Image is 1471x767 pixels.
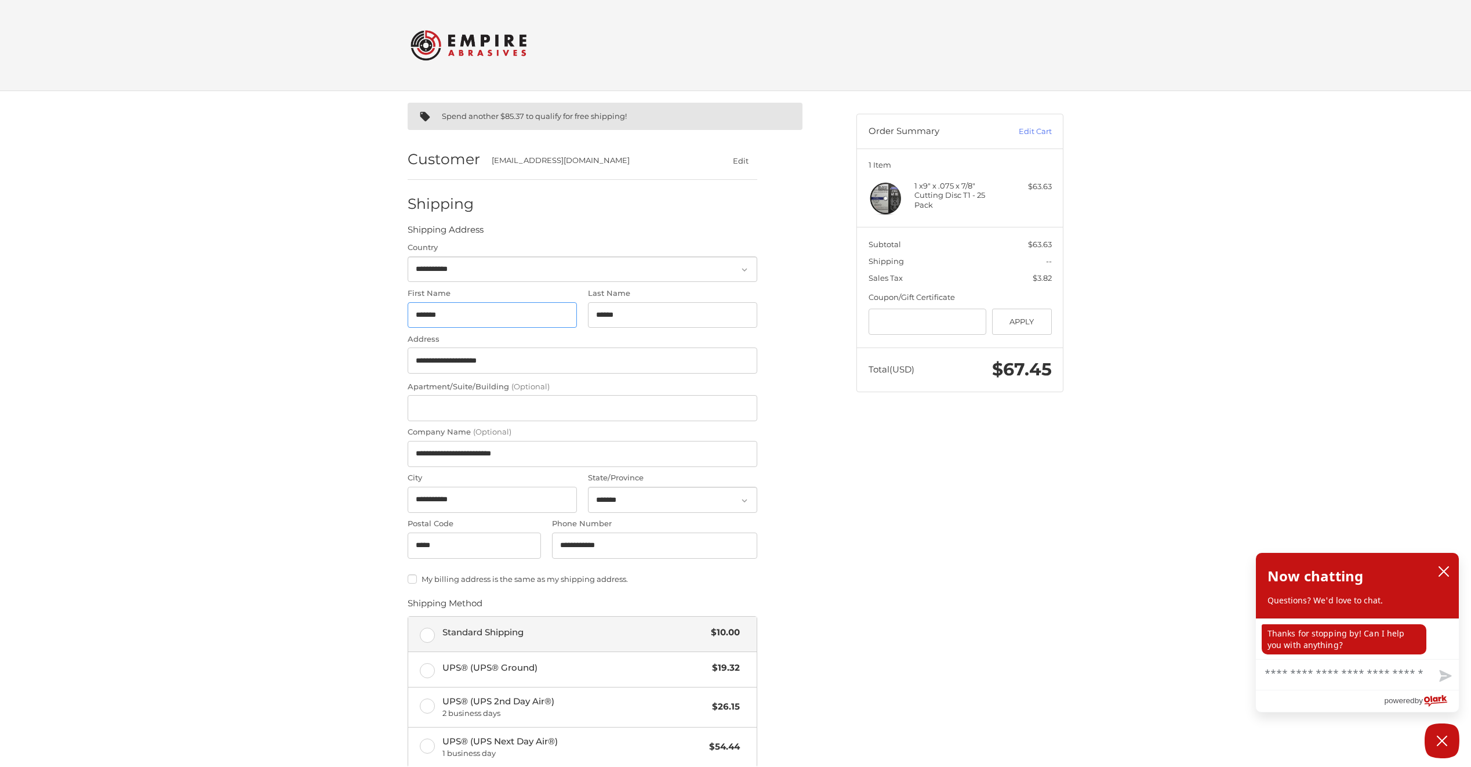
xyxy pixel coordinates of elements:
[869,292,1052,303] div: Coupon/Gift Certificate
[408,242,757,254] label: Country
[1267,565,1363,588] h2: Now chatting
[511,382,550,391] small: (Optional)
[588,288,757,299] label: Last Name
[442,695,707,719] span: UPS® (UPS 2nd Day Air®)
[869,126,993,138] h3: Order Summary
[869,256,904,266] span: Shipping
[1033,273,1052,283] span: $3.82
[408,288,577,299] label: First Name
[408,195,475,213] h2: Shipping
[703,740,740,754] span: $54.44
[1434,563,1453,580] button: close chatbox
[408,426,757,438] label: Company Name
[408,574,757,584] label: My billing address is the same as my shipping address.
[914,181,1003,209] h4: 1 x 9" x .075 x 7/8" Cutting Disc T1 - 25 Pack
[411,23,526,68] img: Empire Abrasives
[408,381,757,393] label: Apartment/Suite/Building
[1267,595,1447,606] p: Questions? We'd love to chat.
[442,661,707,675] span: UPS® (UPS® Ground)
[408,597,482,616] legend: Shipping Method
[869,160,1052,169] h3: 1 Item
[442,708,707,719] span: 2 business days
[408,472,577,484] label: City
[992,359,1052,380] span: $67.45
[1028,240,1052,249] span: $63.63
[992,309,1052,335] button: Apply
[1430,663,1459,690] button: Send message
[1262,624,1426,654] p: Thanks for stopping by! Can I help you with anything?
[869,309,987,335] input: Gift Certificate or Coupon Code
[869,273,903,283] span: Sales Tax
[442,735,704,759] span: UPS® (UPS Next Day Air®)
[1255,552,1459,712] div: olark chatbox
[442,748,704,759] span: 1 business day
[1425,723,1459,758] button: Close Chatbox
[473,427,511,436] small: (Optional)
[408,334,757,345] label: Address
[706,700,740,714] span: $26.15
[993,126,1052,138] a: Edit Cart
[442,626,706,639] span: Standard Shipping
[552,518,757,530] label: Phone Number
[442,111,627,121] span: Spend another $85.37 to qualify for free shipping!
[1384,690,1459,712] a: Powered by Olark
[408,150,480,168] h2: Customer
[869,364,914,375] span: Total (USD)
[1415,693,1423,708] span: by
[1046,256,1052,266] span: --
[492,155,702,167] div: [EMAIL_ADDRESS][DOMAIN_NAME]
[1006,181,1052,193] div: $63.63
[408,518,541,530] label: Postal Code
[706,661,740,675] span: $19.32
[705,626,740,639] span: $10.00
[1384,693,1414,708] span: powered
[408,223,484,242] legend: Shipping Address
[588,472,757,484] label: State/Province
[869,240,901,249] span: Subtotal
[724,152,757,169] button: Edit
[1256,618,1459,659] div: chat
